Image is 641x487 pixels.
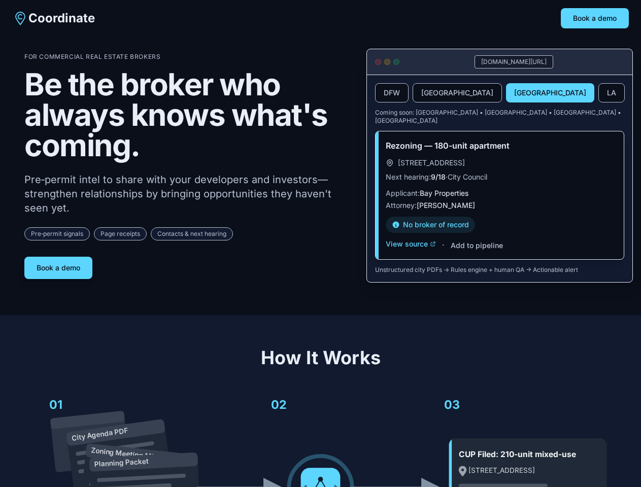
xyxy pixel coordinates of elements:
[94,457,149,468] text: Planning Packet
[413,83,502,102] button: [GEOGRAPHIC_DATA]
[386,200,614,211] p: Attorney:
[90,446,172,463] text: Zoning Meeting Minutes
[561,8,629,28] button: Book a demo
[451,240,503,251] button: Add to pipeline
[468,466,535,474] text: [STREET_ADDRESS]
[24,347,617,368] h2: How It Works
[398,158,465,168] span: [STREET_ADDRESS]
[386,188,614,198] p: Applicant:
[417,201,475,210] span: [PERSON_NAME]
[386,140,614,152] h3: Rezoning — 180-unit apartment
[459,449,576,459] text: CUP Filed: 210-unit mixed-use
[71,426,128,442] text: City Agenda PDF
[12,10,28,26] img: Coordinate
[475,55,553,68] div: [DOMAIN_NAME][URL]
[375,109,624,125] p: Coming soon: [GEOGRAPHIC_DATA] • [GEOGRAPHIC_DATA] • [GEOGRAPHIC_DATA] • [GEOGRAPHIC_DATA]
[24,227,90,240] span: Pre‑permit signals
[442,239,445,251] span: ·
[24,172,350,215] p: Pre‑permit intel to share with your developers and investors—strengthen relationships by bringing...
[386,217,475,233] div: No broker of record
[94,227,147,240] span: Page receipts
[444,397,460,412] text: 03
[24,53,350,61] p: For Commercial Real Estate Brokers
[386,239,436,249] button: View source
[151,227,233,240] span: Contacts & next hearing
[49,397,62,412] text: 01
[271,397,287,412] text: 02
[420,189,468,197] span: Bay Properties
[12,10,95,26] a: Coordinate
[375,83,409,102] button: DFW
[506,83,594,102] button: [GEOGRAPHIC_DATA]
[375,266,624,274] p: Unstructured city PDFs → Rules engine + human QA → Actionable alert
[24,69,350,160] h1: Be the broker who always knows what's coming.
[24,257,92,279] button: Book a demo
[386,172,614,182] p: Next hearing: · City Council
[431,172,446,181] span: 9/18
[28,10,95,26] span: Coordinate
[598,83,625,102] button: LA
